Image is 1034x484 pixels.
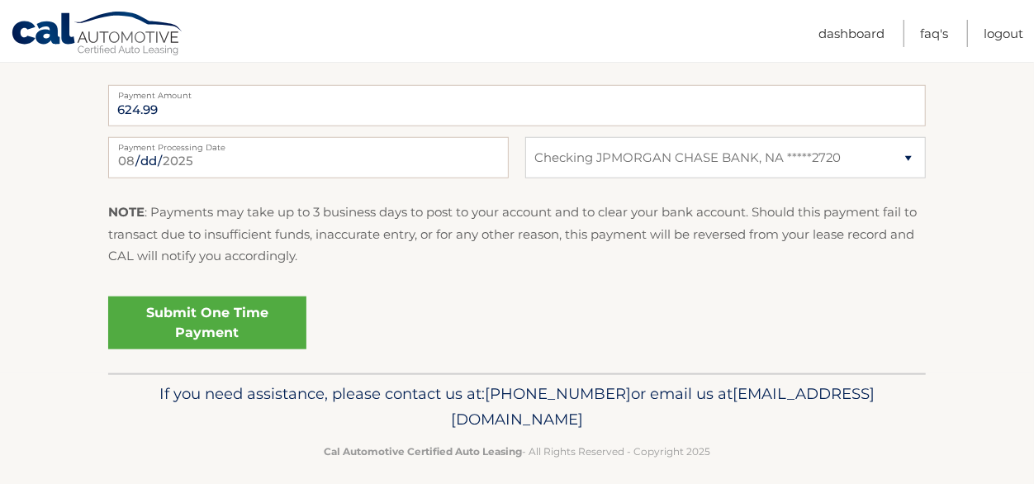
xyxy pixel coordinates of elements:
[11,11,184,59] a: Cal Automotive
[108,85,926,126] input: Payment Amount
[818,20,885,47] a: Dashboard
[984,20,1023,47] a: Logout
[108,204,145,220] strong: NOTE
[485,384,631,403] span: [PHONE_NUMBER]
[119,443,915,460] p: - All Rights Reserved - Copyright 2025
[108,85,926,98] label: Payment Amount
[324,445,522,458] strong: Cal Automotive Certified Auto Leasing
[108,202,926,267] p: : Payments may take up to 3 business days to post to your account and to clear your bank account....
[108,137,509,178] input: Payment Date
[108,137,509,150] label: Payment Processing Date
[920,20,948,47] a: FAQ's
[108,297,306,349] a: Submit One Time Payment
[119,381,915,434] p: If you need assistance, please contact us at: or email us at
